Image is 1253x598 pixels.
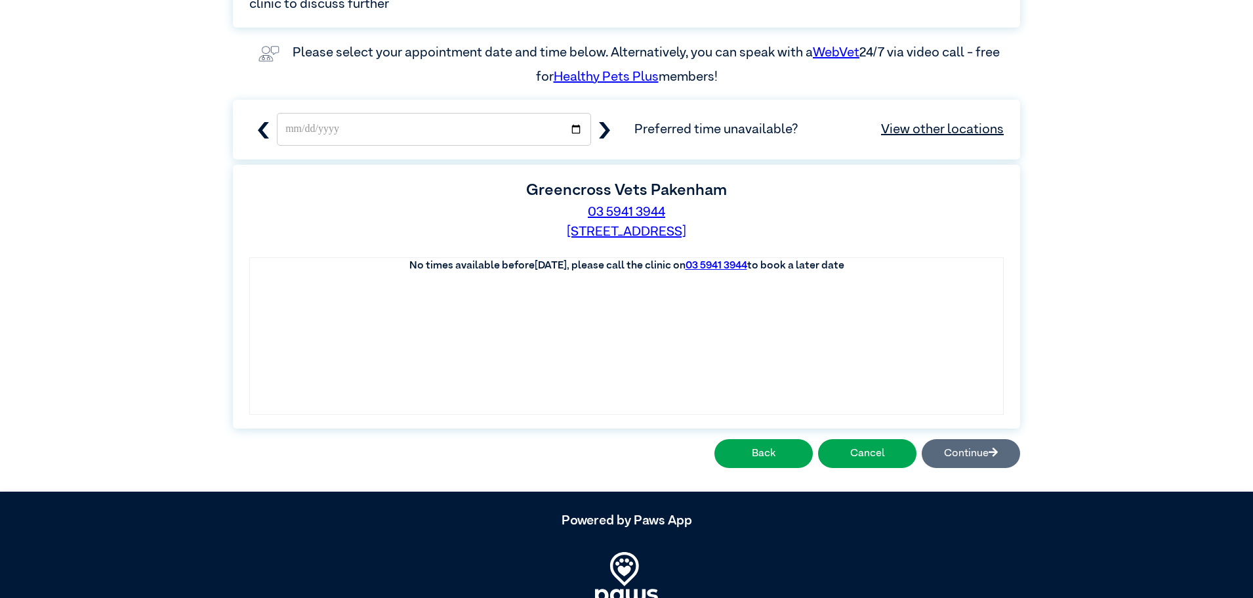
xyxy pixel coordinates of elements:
[818,439,916,468] button: Cancel
[634,119,1004,139] span: Preferred time unavailable?
[526,182,727,198] label: Greencross Vets Pakenham
[233,513,1020,528] h5: Powered by Paws App
[554,70,659,83] a: Healthy Pets Plus
[813,46,859,59] a: WebVet
[253,41,285,67] img: vet
[881,119,1004,139] a: View other locations
[714,439,813,468] button: Back
[567,225,686,238] a: [STREET_ADDRESS]
[409,261,844,271] label: No times available before [DATE] , please call the clinic on to book a later date
[293,46,1002,83] label: Please select your appointment date and time below. Alternatively, you can speak with a 24/7 via ...
[686,261,747,271] a: 03 5941 3944
[588,205,665,219] a: 03 5941 3944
